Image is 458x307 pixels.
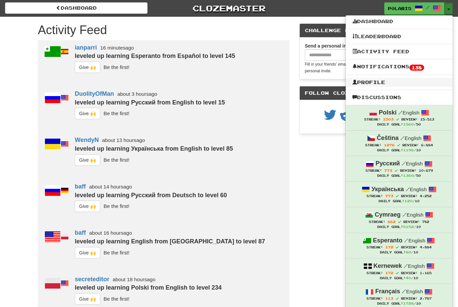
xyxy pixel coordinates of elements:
[352,224,446,229] div: Daily Goal: /10
[396,246,399,249] span: Streak includes today.
[402,143,419,147] span: Review:
[406,276,411,280] span: 40
[352,250,446,255] div: Daily Goal: /10
[346,105,453,130] a: Polski /English Streak: 1503 Review: 15,513 Daily Goal:1560/50
[422,220,429,224] span: 782
[395,169,398,172] span: Streak includes today.
[401,245,417,249] span: Review:
[346,182,453,207] a: Українська /English Streak: 773 Review: 4,252 Daily Goal:120/10
[383,117,394,121] span: 1503
[379,109,397,116] strong: Polski
[420,245,432,249] span: 4,884
[402,289,423,294] small: English
[409,65,424,71] span: 138
[365,169,382,172] span: Streak:
[366,271,383,275] span: Streak:
[352,173,446,178] div: Daily Goal: /50
[404,199,412,203] span: 120
[420,271,432,275] span: 1,165
[398,109,403,116] span: /
[421,143,433,147] span: 6,884
[402,212,423,218] small: English
[384,143,395,147] span: 1276
[371,186,404,193] strong: Українська
[366,245,383,249] span: Streak:
[365,143,382,147] span: Streak:
[346,258,453,284] a: Kernewek /English Streak: 172 Review: 1,165 Daily Goal:40/10
[346,156,453,181] a: Русский /English Streak: 773 Review: 10,679 Daily Goal:1360/50
[374,262,402,269] strong: Kernewek
[377,135,399,141] strong: Čeština
[366,194,383,198] span: Streak:
[400,135,405,141] span: /
[346,93,453,102] a: Discussions
[385,296,393,300] span: 113
[420,118,434,121] span: 15,513
[376,160,400,167] strong: Русский
[385,271,393,275] span: 172
[396,272,399,275] span: Streak includes today.
[404,237,408,243] span: /
[397,144,400,147] span: Streak includes today.
[384,168,392,172] span: 773
[402,288,406,294] span: /
[364,118,381,121] span: Streak:
[366,297,383,300] span: Streak:
[346,78,453,87] a: Profile
[404,263,425,269] small: English
[406,250,411,254] span: 80
[403,173,414,177] span: 1360
[346,47,453,56] a: Activity Feed
[403,301,414,305] span: 1728
[352,199,446,204] div: Daily Goal: /10
[406,186,427,192] small: English
[352,301,446,306] div: Daily Goal: /10
[403,122,414,126] span: 1560
[385,245,393,249] span: 172
[396,118,399,121] span: Streak includes today.
[406,186,410,192] span: /
[420,297,432,300] span: 2,787
[402,212,407,218] span: /
[352,148,446,153] div: Daily Goal: /10
[404,238,425,243] small: English
[346,131,453,156] a: Čeština /English Streak: 1276 Review: 6,884 Daily Goal:1196/10
[400,135,421,141] small: English
[352,276,446,281] div: Daily Goal: /10
[401,118,418,121] span: Review:
[401,297,417,300] span: Review:
[402,160,406,166] span: /
[352,122,446,127] div: Daily Goal: /50
[396,195,399,198] span: Streak includes today.
[398,220,401,223] span: Streak includes today.
[419,169,433,172] span: 10,679
[398,110,419,116] small: English
[400,169,416,172] span: Review:
[346,32,453,41] a: Leaderboard
[396,297,399,300] span: Streak includes today.
[346,207,453,232] a: Cymraeg /English Streak: 662 Review: 782 Daily Goal:5152/10
[403,225,414,229] span: 5152
[375,211,401,218] strong: Cymraeg
[403,220,420,224] span: Review:
[375,288,400,295] strong: Français
[401,194,417,198] span: Review:
[402,161,423,166] small: English
[401,271,417,275] span: Review:
[420,194,432,198] span: 4,252
[403,148,414,152] span: 1196
[346,233,453,258] a: Esperanto /English Streak: 172 Review: 4,884 Daily Goal:80/10
[369,220,385,224] span: Streak:
[388,220,396,224] span: 662
[385,194,393,198] span: 773
[404,263,408,269] span: /
[346,62,453,72] a: Notifications138
[373,237,402,244] strong: Esperanto
[346,17,453,26] a: Dashboard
